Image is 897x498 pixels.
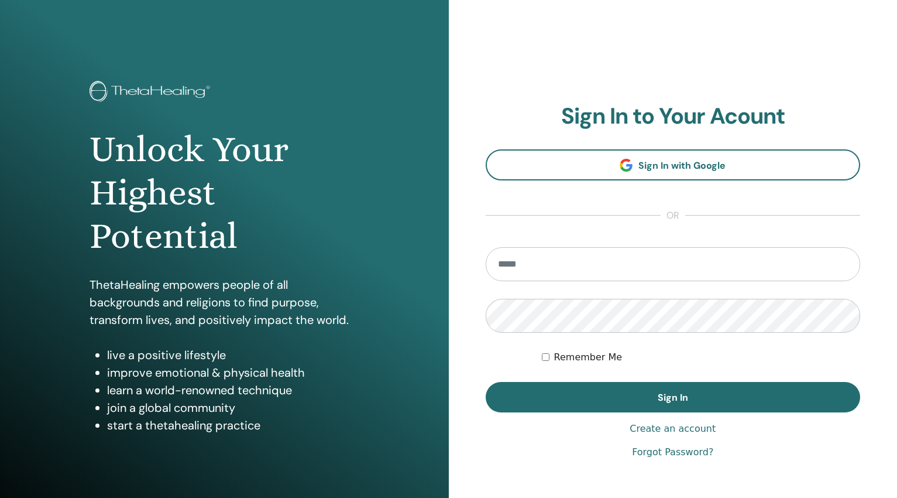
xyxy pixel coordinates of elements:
[486,149,861,180] a: Sign In with Google
[486,103,861,130] h2: Sign In to Your Acount
[107,417,359,434] li: start a thetahealing practice
[107,364,359,381] li: improve emotional & physical health
[630,422,716,436] a: Create an account
[107,399,359,417] li: join a global community
[638,159,726,172] span: Sign In with Google
[90,276,359,329] p: ThetaHealing empowers people of all backgrounds and religions to find purpose, transform lives, a...
[486,382,861,412] button: Sign In
[107,346,359,364] li: live a positive lifestyle
[658,391,688,404] span: Sign In
[554,350,623,364] label: Remember Me
[661,209,685,223] span: or
[542,350,860,364] div: Keep me authenticated indefinitely or until I manually logout
[632,445,713,459] a: Forgot Password?
[90,128,359,258] h1: Unlock Your Highest Potential
[107,381,359,399] li: learn a world-renowned technique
